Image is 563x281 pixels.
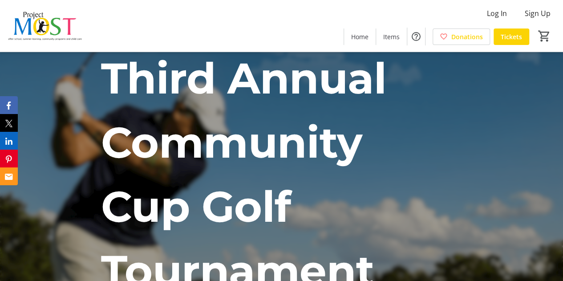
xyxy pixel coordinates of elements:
[451,32,483,41] span: Donations
[407,28,425,45] button: Help
[344,29,376,45] a: Home
[480,6,514,20] button: Log In
[5,4,85,48] img: Project MOST Inc.'s Logo
[383,32,400,41] span: Items
[376,29,407,45] a: Items
[536,28,552,44] button: Cart
[494,29,529,45] a: Tickets
[433,29,490,45] a: Donations
[501,32,522,41] span: Tickets
[518,6,558,20] button: Sign Up
[351,32,369,41] span: Home
[525,8,551,19] span: Sign Up
[487,8,507,19] span: Log In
